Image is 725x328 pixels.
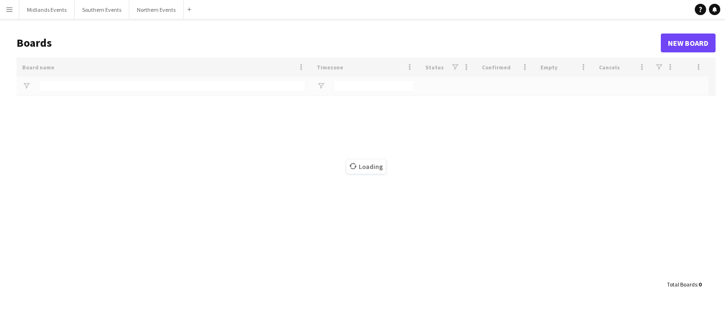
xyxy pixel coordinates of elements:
div: : [667,275,701,294]
span: Loading [346,160,386,174]
span: Total Boards [667,281,697,288]
a: New Board [661,34,716,52]
button: Midlands Events [19,0,75,19]
button: Northern Events [129,0,184,19]
h1: Boards [17,36,661,50]
span: 0 [699,281,701,288]
button: Southern Events [75,0,129,19]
